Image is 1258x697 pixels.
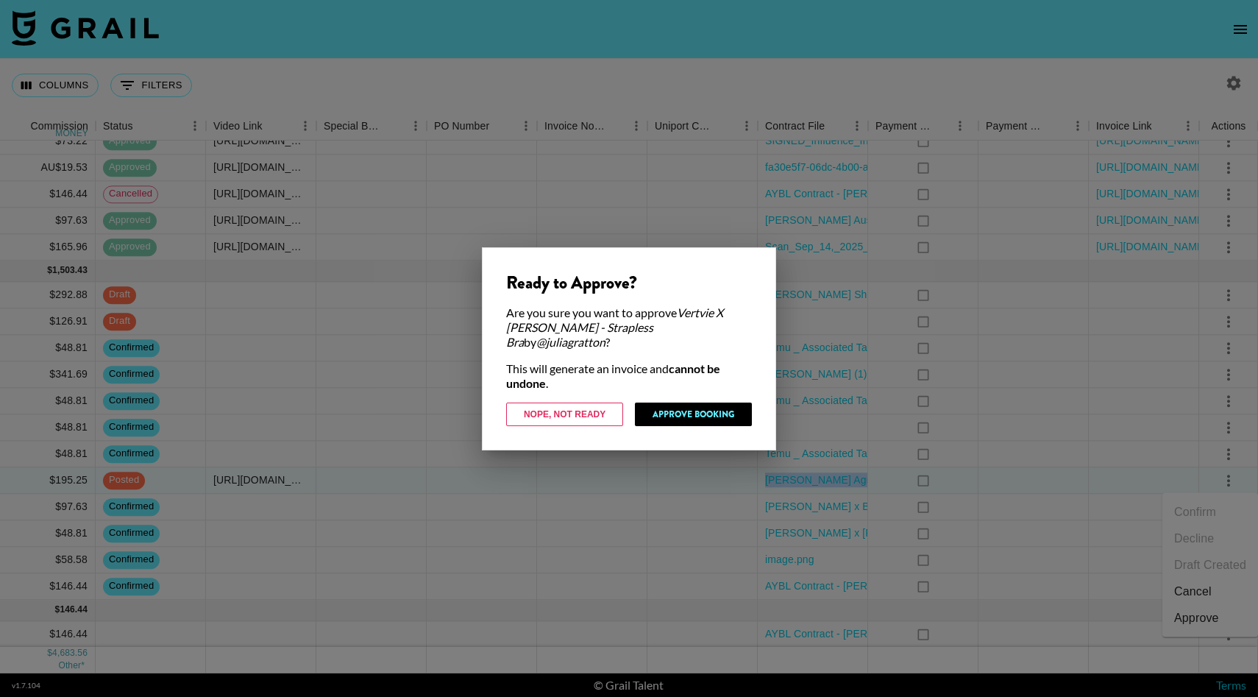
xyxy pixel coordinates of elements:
[536,335,605,349] em: @ juliagratton
[506,403,623,426] button: Nope, Not Ready
[506,272,752,294] div: Ready to Approve?
[506,361,720,390] strong: cannot be undone
[506,305,723,349] em: Vertvie X [PERSON_NAME] - Strapless Bra
[506,361,752,391] div: This will generate an invoice and .
[506,305,752,350] div: Are you sure you want to approve by ?
[635,403,752,426] button: Approve Booking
